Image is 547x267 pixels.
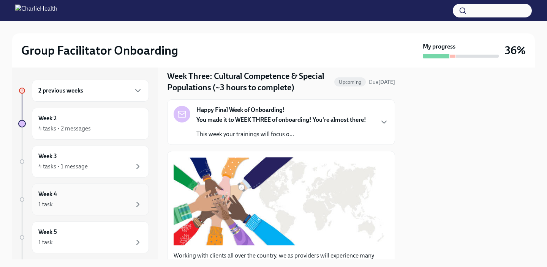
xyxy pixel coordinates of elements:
[18,221,149,253] a: Week 51 task
[38,190,57,198] h6: Week 4
[38,228,57,236] h6: Week 5
[15,5,57,17] img: CharlieHealth
[38,114,57,123] h6: Week 2
[38,238,53,247] div: 1 task
[38,86,83,95] h6: 2 previous weeks
[18,108,149,140] a: Week 24 tasks • 2 messages
[505,44,526,57] h3: 36%
[196,116,366,123] strong: You made it to WEEK THREE of onboarding! You're almost there!
[378,79,395,85] strong: [DATE]
[196,106,285,114] strong: Happy Final Week of Onboarding!
[167,71,331,93] h4: Week Three: Cultural Competence & Special Populations (~3 hours to complete)
[38,200,53,209] div: 1 task
[369,79,395,85] span: Due
[38,152,57,160] h6: Week 3
[32,80,149,102] div: 2 previous weeks
[196,130,366,138] p: This week your trainings will focus o...
[423,42,455,51] strong: My progress
[174,157,389,245] button: Zoom image
[18,146,149,177] a: Week 34 tasks • 1 message
[369,79,395,86] span: September 29th, 2025 10:00
[334,79,366,85] span: Upcoming
[38,162,88,171] div: 4 tasks • 1 message
[18,184,149,215] a: Week 41 task
[21,43,178,58] h2: Group Facilitator Onboarding
[38,124,91,133] div: 4 tasks • 2 messages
